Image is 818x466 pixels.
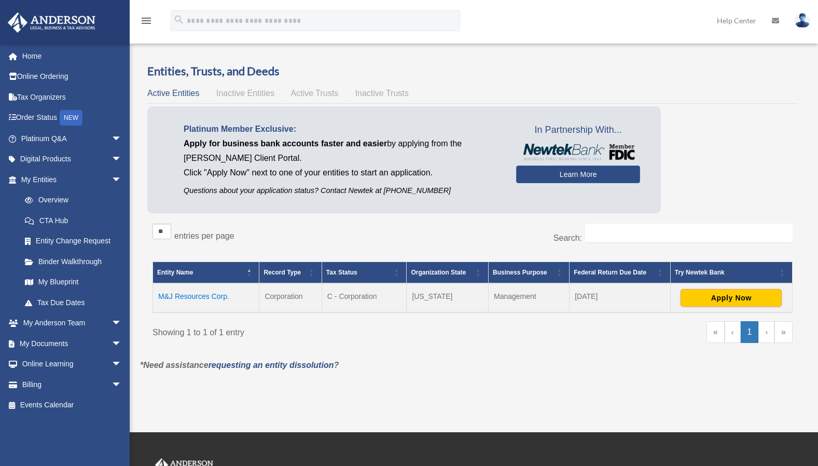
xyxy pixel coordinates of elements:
div: Try Newtek Bank [675,266,777,279]
p: Platinum Member Exclusive: [184,122,501,136]
p: by applying from the [PERSON_NAME] Client Portal. [184,136,501,166]
th: Entity Name: Activate to invert sorting [153,262,259,284]
a: Next [758,321,774,343]
img: NewtekBankLogoSM.png [521,144,635,160]
a: Events Calendar [7,395,137,416]
td: M&J Resources Corp. [153,283,259,312]
th: Business Purpose: Activate to sort [489,262,570,284]
a: Platinum Q&Aarrow_drop_down [7,128,137,149]
a: Tax Due Dates [15,292,132,313]
a: menu [140,18,152,27]
td: [DATE] [570,283,671,312]
a: Last [774,321,793,343]
span: arrow_drop_down [112,128,132,149]
span: Apply for business bank accounts faster and easier [184,139,387,148]
a: Digital Productsarrow_drop_down [7,149,137,170]
th: Try Newtek Bank : Activate to sort [670,262,792,284]
button: Apply Now [681,289,782,307]
a: Online Ordering [7,66,137,87]
span: arrow_drop_down [112,333,132,354]
a: My Documentsarrow_drop_down [7,333,137,354]
a: Previous [725,321,741,343]
span: arrow_drop_down [112,374,132,395]
a: Entity Change Request [15,231,132,252]
td: Management [489,283,570,312]
th: Tax Status: Activate to sort [322,262,407,284]
div: Showing 1 to 1 of 1 entry [152,321,465,340]
a: Tax Organizers [7,87,137,107]
p: Click "Apply Now" next to one of your entities to start an application. [184,166,501,180]
span: Record Type [264,269,301,276]
span: Entity Name [157,269,193,276]
td: Corporation [259,283,322,312]
th: Record Type: Activate to sort [259,262,322,284]
span: Business Purpose [493,269,547,276]
a: My Blueprint [15,272,132,293]
span: arrow_drop_down [112,354,132,375]
a: Home [7,46,137,66]
label: entries per page [174,231,234,240]
a: My Anderson Teamarrow_drop_down [7,313,137,334]
label: Search: [553,234,582,242]
td: [US_STATE] [407,283,489,312]
img: User Pic [795,13,810,28]
em: *Need assistance ? [140,361,339,369]
td: C - Corporation [322,283,407,312]
span: arrow_drop_down [112,313,132,334]
span: Inactive Entities [216,89,274,98]
a: requesting an entity dissolution [209,361,334,369]
a: Overview [15,190,127,211]
span: In Partnership With... [516,122,640,139]
th: Federal Return Due Date: Activate to sort [570,262,671,284]
a: My Entitiesarrow_drop_down [7,169,132,190]
a: Binder Walkthrough [15,251,132,272]
a: Online Learningarrow_drop_down [7,354,137,375]
p: Questions about your application status? Contact Newtek at [PHONE_NUMBER] [184,184,501,197]
span: Inactive Trusts [355,89,409,98]
span: Active Entities [147,89,199,98]
a: Billingarrow_drop_down [7,374,137,395]
div: NEW [60,110,82,126]
i: menu [140,15,152,27]
a: Learn More [516,166,640,183]
th: Organization State: Activate to sort [407,262,489,284]
span: arrow_drop_down [112,149,132,170]
a: 1 [741,321,759,343]
span: arrow_drop_down [112,169,132,190]
h3: Entities, Trusts, and Deeds [147,63,798,79]
span: Organization State [411,269,466,276]
a: CTA Hub [15,210,132,231]
span: Federal Return Due Date [574,269,646,276]
a: First [706,321,725,343]
span: Active Trusts [291,89,339,98]
a: Order StatusNEW [7,107,137,129]
span: Tax Status [326,269,357,276]
i: search [173,14,185,25]
img: Anderson Advisors Platinum Portal [5,12,99,33]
